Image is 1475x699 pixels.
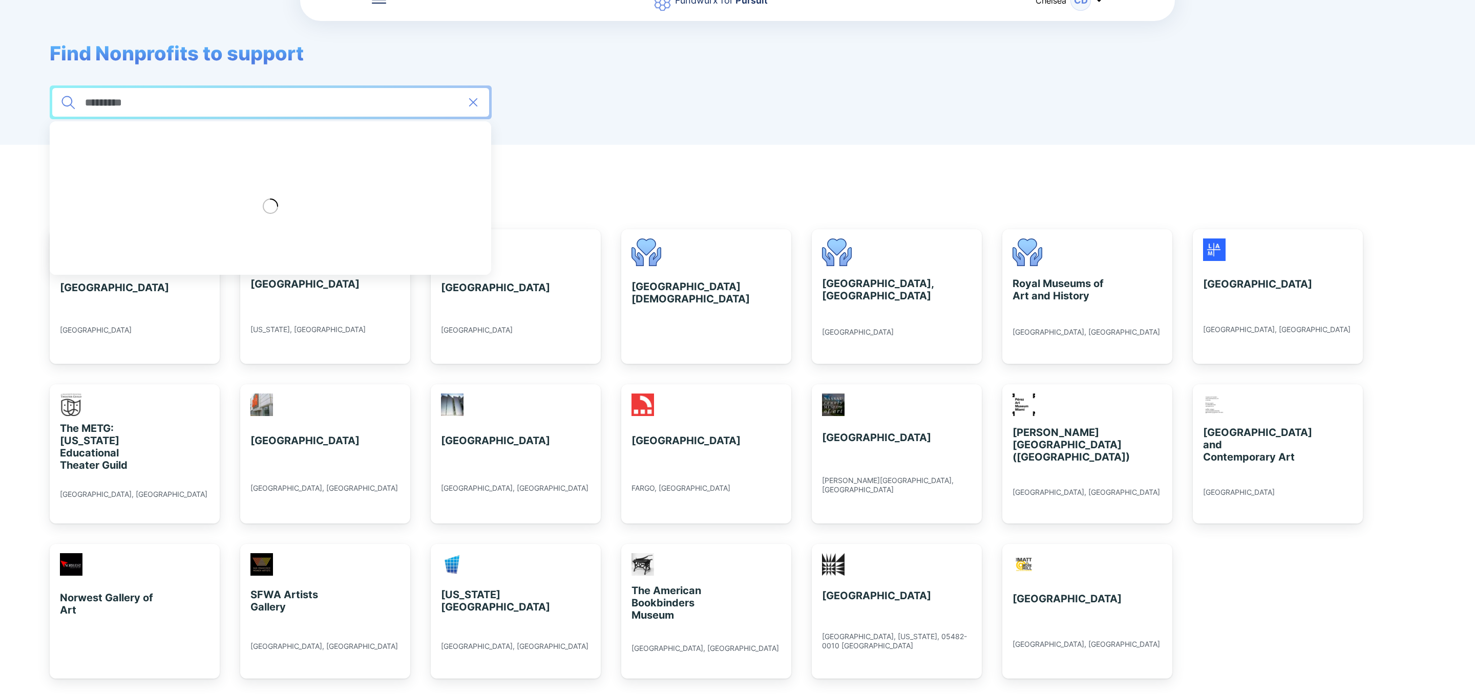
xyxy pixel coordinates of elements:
[250,642,398,651] div: [GEOGRAPHIC_DATA], [GEOGRAPHIC_DATA]
[441,281,535,294] div: [GEOGRAPHIC_DATA]
[441,325,513,335] div: [GEOGRAPHIC_DATA]
[822,632,972,650] div: [GEOGRAPHIC_DATA], [US_STATE], 05482-0010 [GEOGRAPHIC_DATA]
[441,642,588,651] div: [GEOGRAPHIC_DATA], [GEOGRAPHIC_DATA]
[441,588,535,613] div: [US_STATE][GEOGRAPHIC_DATA]
[822,476,972,494] div: [PERSON_NAME][GEOGRAPHIC_DATA], [GEOGRAPHIC_DATA]
[1013,640,1160,649] div: [GEOGRAPHIC_DATA], [GEOGRAPHIC_DATA]
[1013,488,1160,497] div: [GEOGRAPHIC_DATA], [GEOGRAPHIC_DATA]
[822,589,916,602] div: [GEOGRAPHIC_DATA]
[250,278,344,290] div: [GEOGRAPHIC_DATA]
[1203,278,1297,290] div: [GEOGRAPHIC_DATA]
[250,588,344,613] div: SFWA Artists Gallery
[60,281,154,294] div: [GEOGRAPHIC_DATA]
[1013,327,1160,337] div: [GEOGRAPHIC_DATA], [GEOGRAPHIC_DATA]
[631,434,725,447] div: [GEOGRAPHIC_DATA]
[1203,488,1275,497] div: [GEOGRAPHIC_DATA]
[60,592,154,616] div: Norwest Gallery of Art
[60,490,207,499] div: [GEOGRAPHIC_DATA], [GEOGRAPHIC_DATA]
[250,325,366,334] div: [US_STATE], [GEOGRAPHIC_DATA]
[1013,277,1106,302] div: Royal Museums of Art and History
[631,584,725,621] div: The American Bookbinders Museum
[60,325,132,335] div: [GEOGRAPHIC_DATA]
[822,327,894,337] div: [GEOGRAPHIC_DATA]
[1013,426,1106,463] div: [PERSON_NAME][GEOGRAPHIC_DATA] ([GEOGRAPHIC_DATA])
[631,484,730,493] div: FARGO, [GEOGRAPHIC_DATA]
[441,434,535,447] div: [GEOGRAPHIC_DATA]
[60,422,154,471] div: The METG: [US_STATE] Educational Theater Guild
[631,280,725,305] div: [GEOGRAPHIC_DATA][DEMOGRAPHIC_DATA]
[1013,593,1106,605] div: [GEOGRAPHIC_DATA]
[250,484,398,493] div: [GEOGRAPHIC_DATA], [GEOGRAPHIC_DATA]
[441,484,588,493] div: [GEOGRAPHIC_DATA], [GEOGRAPHIC_DATA]
[250,434,344,447] div: [GEOGRAPHIC_DATA]
[50,41,304,65] span: Find Nonprofits to support
[1203,325,1351,334] div: [GEOGRAPHIC_DATA], [GEOGRAPHIC_DATA]
[822,431,916,444] div: [GEOGRAPHIC_DATA]
[1203,426,1297,463] div: [GEOGRAPHIC_DATA] and Contemporary Art
[631,644,779,653] div: [GEOGRAPHIC_DATA], [GEOGRAPHIC_DATA]
[822,277,916,302] div: [GEOGRAPHIC_DATA], [GEOGRAPHIC_DATA]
